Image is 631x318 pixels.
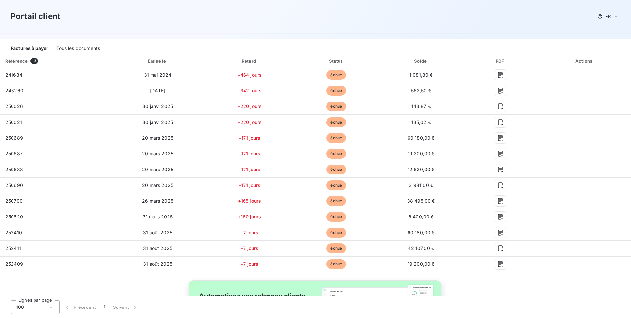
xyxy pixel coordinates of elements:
[56,41,100,55] div: Tous les documents
[5,72,22,78] span: 241684
[411,88,431,93] span: 562,50 €
[326,70,346,80] span: échue
[142,182,173,188] span: 20 mars 2025
[240,261,258,267] span: +7 jours
[238,214,261,219] span: +160 jours
[142,119,173,125] span: 30 janv. 2025
[326,165,346,174] span: échue
[238,182,261,188] span: +171 jours
[5,58,28,64] div: Référence
[407,198,435,204] span: 38 495,00 €
[109,300,142,314] button: Suivant
[5,214,23,219] span: 250820
[326,149,346,159] span: échue
[11,11,60,22] h3: Portail client
[104,304,105,310] span: 1
[143,245,172,251] span: 31 août 2025
[326,196,346,206] span: échue
[5,261,23,267] span: 252409
[408,135,435,141] span: 60 180,00 €
[408,261,435,267] span: 19 200,00 €
[5,167,23,172] span: 250688
[605,14,611,19] span: FR
[60,300,100,314] button: Précédent
[381,58,462,64] div: Solde
[142,151,173,156] span: 20 mars 2025
[5,88,23,93] span: 243260
[464,58,537,64] div: PDF
[142,135,173,141] span: 20 mars 2025
[238,151,261,156] span: +171 jours
[150,88,165,93] span: [DATE]
[539,58,630,64] div: Actions
[326,212,346,222] span: échue
[295,58,378,64] div: Statut
[408,230,435,235] span: 60 180,00 €
[408,245,434,251] span: 42 107,00 €
[326,243,346,253] span: échue
[238,198,261,204] span: +165 jours
[100,300,109,314] button: 1
[326,86,346,96] span: échue
[143,230,172,235] span: 31 août 2025
[237,72,262,78] span: +464 jours
[142,103,173,109] span: 30 janv. 2025
[5,103,23,109] span: 250026
[30,58,38,64] span: 13
[411,119,431,125] span: 135,02 €
[111,58,204,64] div: Émise le
[5,135,23,141] span: 250689
[16,304,24,310] span: 100
[5,119,22,125] span: 250021
[142,198,173,204] span: 26 mars 2025
[5,245,21,251] span: 252411
[142,167,173,172] span: 20 mars 2025
[238,135,261,141] span: +171 jours
[143,214,173,219] span: 31 mars 2025
[238,167,261,172] span: +171 jours
[11,41,48,55] div: Factures à payer
[143,261,172,267] span: 31 août 2025
[240,245,258,251] span: +7 jours
[237,88,262,93] span: +342 jours
[409,214,434,219] span: 6 400,00 €
[237,103,262,109] span: +220 jours
[144,72,172,78] span: 31 mai 2024
[408,167,435,172] span: 12 620,00 €
[326,102,346,111] span: échue
[326,133,346,143] span: échue
[5,182,23,188] span: 250690
[408,151,435,156] span: 19 200,00 €
[326,117,346,127] span: échue
[326,228,346,238] span: échue
[237,119,262,125] span: +220 jours
[5,198,23,204] span: 250700
[409,72,433,78] span: 1 081,80 €
[240,230,258,235] span: +7 jours
[326,180,346,190] span: échue
[409,182,433,188] span: 3 981,00 €
[411,103,431,109] span: 143,87 €
[207,58,292,64] div: Retard
[326,259,346,269] span: échue
[5,230,22,235] span: 252410
[5,151,23,156] span: 250687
